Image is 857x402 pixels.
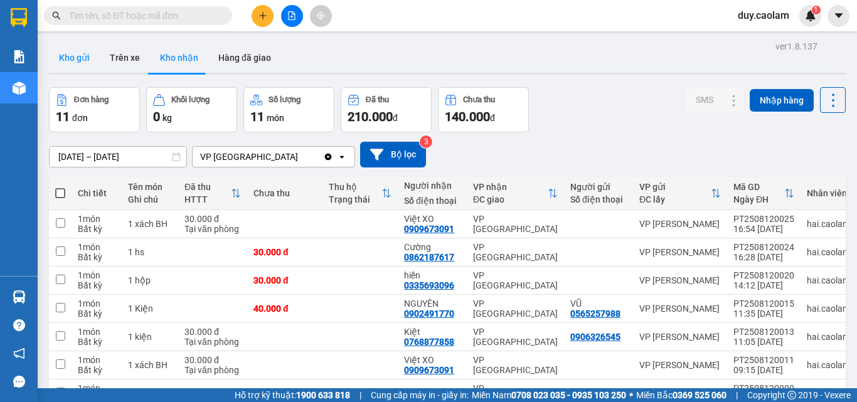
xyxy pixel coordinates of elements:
div: VP [PERSON_NAME] [639,219,721,229]
div: 0768877858 [404,337,454,347]
img: warehouse-icon [13,290,26,304]
div: 16:54 [DATE] [733,224,794,234]
div: Bất kỳ [78,224,115,234]
span: món [267,113,284,123]
div: 0902491770 [404,309,454,319]
svg: Clear value [323,152,333,162]
div: 1 món [78,270,115,280]
div: VP [GEOGRAPHIC_DATA] [473,270,558,290]
div: ĐC lấy [639,194,711,204]
div: 30.000 đ [253,247,316,257]
div: Bất kỳ [78,252,115,262]
span: file-add [287,11,296,20]
div: VP [PERSON_NAME] [639,247,721,257]
input: Tìm tên, số ĐT hoặc mã đơn [69,9,217,23]
button: Kho nhận [150,43,208,73]
span: 1 [814,6,818,14]
button: Kho gửi [49,43,100,73]
div: VP [GEOGRAPHIC_DATA] [473,299,558,319]
div: Trạng thái [329,194,381,204]
button: Trên xe [100,43,150,73]
div: 0909673091 [404,365,454,375]
div: PT2508120020 [733,270,794,280]
div: 30.000 đ [253,275,316,285]
button: Số lượng11món [243,87,334,132]
span: | [359,388,361,402]
div: Người gửi [570,182,627,192]
div: Đã thu [366,95,389,104]
button: plus [252,5,274,27]
strong: 0369 525 060 [673,390,727,400]
div: 40.000 đ [253,388,316,398]
div: Chưa thu [253,188,316,198]
div: hai.caolam [807,247,850,257]
div: 09:15 [DATE] [733,365,794,375]
div: Chi tiết [78,188,115,198]
button: SMS [686,88,723,111]
div: PT2508120024 [733,242,794,252]
span: Miền Bắc [636,388,727,402]
span: đ [393,113,398,123]
div: Bất kỳ [78,280,115,290]
div: 30.000 đ [184,355,241,365]
div: ver 1.8.137 [775,40,817,53]
input: Selected VP Sài Gòn. [299,151,301,163]
div: ĐC giao [473,194,548,204]
div: hai.caolam [807,332,850,342]
span: question-circle [13,319,25,331]
div: VP [GEOGRAPHIC_DATA] [473,355,558,375]
span: aim [316,11,325,20]
div: 0906326545 [570,332,620,342]
div: VP [PERSON_NAME] [639,360,721,370]
span: đơn [72,113,88,123]
div: hai.caolam [807,360,850,370]
div: Số điện thoại [404,196,460,206]
div: hai.caolam [807,275,850,285]
div: 1 hs [128,247,172,257]
div: Bất kỳ [78,365,115,375]
div: Mã GD [733,182,784,192]
div: Thu hộ [329,182,381,192]
div: 1 món [78,383,115,393]
div: HTTT [184,194,231,204]
div: VŨ [570,299,627,309]
div: VP nhận [473,182,548,192]
div: Người nhận [404,181,460,191]
div: Đã thu [184,182,231,192]
div: 30.000 đ [184,214,241,224]
button: Nhập hàng [750,89,814,112]
button: Chưa thu140.000đ [438,87,529,132]
div: 0335693096 [404,280,454,290]
div: VP [PERSON_NAME] [639,388,721,398]
div: PT2508120013 [733,327,794,337]
div: VP [GEOGRAPHIC_DATA] [473,327,558,347]
div: 0909673091 [404,224,454,234]
div: 1 món [78,214,115,224]
span: 11 [56,109,70,124]
th: Toggle SortBy [467,177,564,210]
div: Chưa thu [463,95,495,104]
button: file-add [281,5,303,27]
button: caret-down [828,5,849,27]
button: Bộ lọc [360,142,426,167]
span: notification [13,347,25,359]
div: Kiệt [404,327,460,337]
div: 40.000 đ [253,304,316,314]
th: Toggle SortBy [178,177,247,210]
span: copyright [787,391,796,399]
div: Tại văn phòng [184,365,241,375]
div: hai.caolam [807,388,850,398]
div: PT2508120011 [733,355,794,365]
span: 11 [250,109,264,124]
th: Toggle SortBy [322,177,398,210]
div: Khối lượng [171,95,210,104]
div: VP [PERSON_NAME] [639,332,721,342]
button: aim [310,5,332,27]
div: Đơn hàng [74,95,109,104]
div: 0379544530 [570,388,620,398]
span: search [52,11,61,20]
span: | [736,388,738,402]
div: Số điện thoại [570,194,627,204]
th: Toggle SortBy [727,177,801,210]
span: 0 [153,109,160,124]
